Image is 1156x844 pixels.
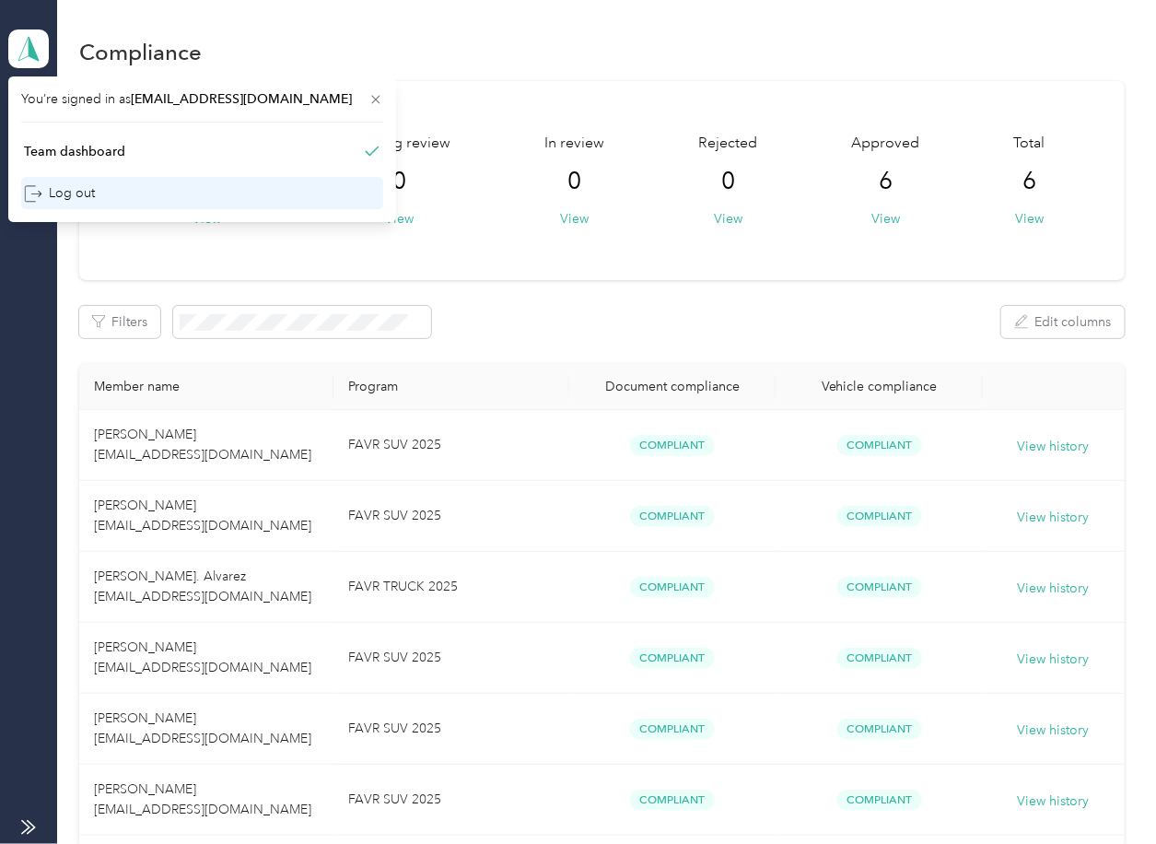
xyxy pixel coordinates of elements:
[630,435,715,456] span: Compliant
[333,552,568,623] td: FAVR TRUCK 2025
[837,648,922,669] span: Compliant
[714,209,742,229] button: View
[79,364,333,410] th: Member name
[94,569,311,604] span: [PERSON_NAME]. Alvarez [EMAIL_ADDRESS][DOMAIN_NAME]
[333,765,568,836] td: FAVR SUV 2025
[392,167,406,196] span: 0
[851,133,919,155] span: Approved
[94,498,311,533] span: [PERSON_NAME] [EMAIL_ADDRESS][DOMAIN_NAME]
[1053,741,1156,844] iframe: Everlance-gr Chat Button Frame
[385,209,414,229] button: View
[1018,721,1090,741] button: View history
[24,183,95,203] div: Log out
[630,577,715,598] span: Compliant
[1018,508,1090,528] button: View history
[79,42,202,62] h1: Compliance
[871,209,900,229] button: View
[94,427,311,463] span: [PERSON_NAME] [EMAIL_ADDRESS][DOMAIN_NAME]
[131,91,352,107] span: [EMAIL_ADDRESS][DOMAIN_NAME]
[630,506,715,527] span: Compliant
[1018,579,1090,599] button: View history
[837,790,922,811] span: Compliant
[1022,167,1036,196] span: 6
[567,167,581,196] span: 0
[24,142,125,161] div: Team dashboard
[1013,133,1045,155] span: Total
[630,719,715,740] span: Compliant
[837,577,922,598] span: Compliant
[837,506,922,527] span: Compliant
[94,710,311,746] span: [PERSON_NAME] [EMAIL_ADDRESS][DOMAIN_NAME]
[333,481,568,552] td: FAVR SUV 2025
[333,410,568,481] td: FAVR SUV 2025
[1018,437,1090,457] button: View history
[721,167,735,196] span: 0
[1018,650,1090,670] button: View history
[837,435,922,456] span: Compliant
[630,648,715,669] span: Compliant
[348,133,450,155] span: Pending review
[94,639,311,675] span: [PERSON_NAME] [EMAIL_ADDRESS][DOMAIN_NAME]
[560,209,589,229] button: View
[21,89,383,109] span: You’re signed in as
[1018,791,1090,812] button: View history
[1001,306,1125,338] button: Edit columns
[333,364,568,410] th: Program
[1015,209,1044,229] button: View
[544,133,604,155] span: In review
[698,133,757,155] span: Rejected
[837,719,922,740] span: Compliant
[333,623,568,694] td: FAVR SUV 2025
[333,694,568,765] td: FAVR SUV 2025
[879,167,893,196] span: 6
[79,306,160,338] button: Filters
[790,379,968,394] div: Vehicle compliance
[94,781,311,817] span: [PERSON_NAME] [EMAIL_ADDRESS][DOMAIN_NAME]
[630,790,715,811] span: Compliant
[584,379,762,394] div: Document compliance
